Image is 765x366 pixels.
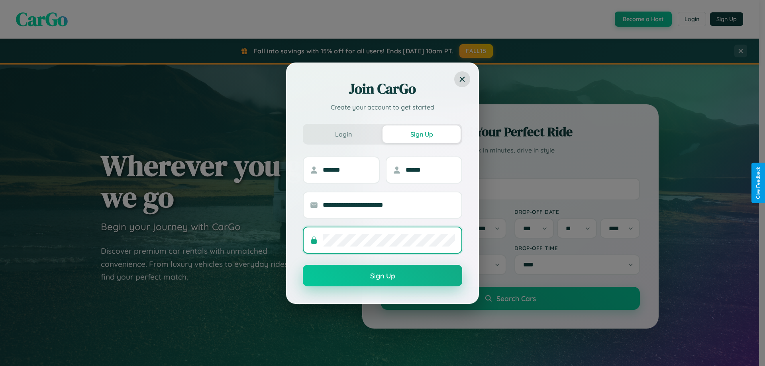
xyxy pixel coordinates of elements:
p: Create your account to get started [303,102,462,112]
button: Sign Up [382,125,461,143]
div: Give Feedback [755,167,761,199]
h2: Join CarGo [303,79,462,98]
button: Login [304,125,382,143]
button: Sign Up [303,265,462,286]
